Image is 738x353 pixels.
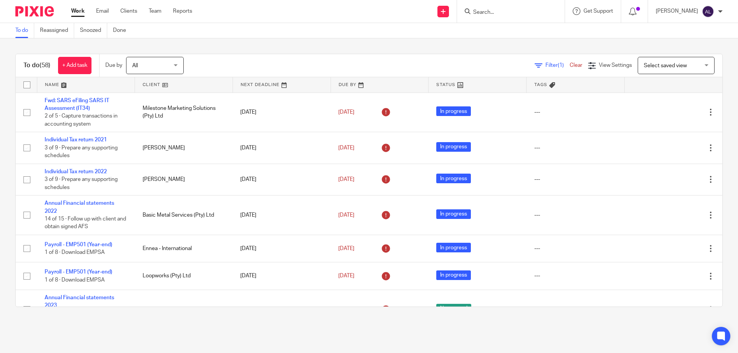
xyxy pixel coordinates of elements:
[338,212,354,218] span: [DATE]
[233,235,331,262] td: [DATE]
[96,7,109,15] a: Email
[583,8,613,14] span: Get Support
[233,164,331,195] td: [DATE]
[233,196,331,235] td: [DATE]
[135,164,233,195] td: [PERSON_NAME]
[534,144,617,152] div: ---
[534,176,617,183] div: ---
[436,142,471,152] span: In progress
[436,304,471,313] span: Not started
[233,132,331,164] td: [DATE]
[113,23,132,38] a: Done
[534,245,617,252] div: ---
[45,295,114,308] a: Annual Financial statements 2023
[15,6,54,17] img: Pixie
[15,23,34,38] a: To do
[644,63,687,68] span: Select saved view
[120,7,137,15] a: Clients
[45,113,118,127] span: 2 of 5 · Capture transactions in accounting system
[656,7,698,15] p: [PERSON_NAME]
[558,63,564,68] span: (1)
[135,262,233,290] td: Loopworks (Pty) Ltd
[45,201,114,214] a: Annual Financial statements 2022
[45,177,118,190] span: 3 of 9 · Prepare any supporting schedules
[45,269,112,275] a: Payroll - EMP501 (Year-end)
[105,61,122,69] p: Due by
[338,273,354,278] span: [DATE]
[45,145,118,159] span: 3 of 9 · Prepare any supporting schedules
[40,62,50,68] span: (58)
[135,132,233,164] td: [PERSON_NAME]
[58,57,91,74] a: + Add task
[534,306,617,313] div: ---
[45,216,126,230] span: 14 of 15 · Follow up with client and obtain signed AFS
[436,106,471,116] span: In progress
[472,9,542,16] input: Search
[338,246,354,251] span: [DATE]
[135,235,233,262] td: Ennea - International
[71,7,85,15] a: Work
[40,23,74,38] a: Reassigned
[233,262,331,290] td: [DATE]
[338,109,354,115] span: [DATE]
[45,242,112,247] a: Payroll - EMP501 (Year-end)
[338,177,354,182] span: [DATE]
[45,250,105,255] span: 1 of 8 · Download EMPSA
[534,211,617,219] div: ---
[233,93,331,132] td: [DATE]
[135,196,233,235] td: Basic Metal Services (Pty) Ltd
[80,23,107,38] a: Snoozed
[45,137,107,143] a: Individual Tax return 2021
[233,290,331,329] td: [DATE]
[45,277,105,283] span: 1 of 8 · Download EMPSA
[135,93,233,132] td: Milestone Marketing Solutions (Pty) Ltd
[132,63,138,68] span: All
[149,7,161,15] a: Team
[23,61,50,70] h1: To do
[45,98,109,111] a: Fwd: SARS eFiling SARS IT Assessment (IT34)
[436,270,471,280] span: In progress
[45,169,107,174] a: Individual Tax return 2022
[545,63,570,68] span: Filter
[436,243,471,252] span: In progress
[534,83,547,87] span: Tags
[534,108,617,116] div: ---
[702,5,714,18] img: svg%3E
[135,290,233,329] td: Basic Metal Services (Pty) Ltd
[338,145,354,151] span: [DATE]
[534,272,617,280] div: ---
[599,63,632,68] span: View Settings
[436,174,471,183] span: In progress
[173,7,192,15] a: Reports
[570,63,582,68] a: Clear
[436,209,471,219] span: In progress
